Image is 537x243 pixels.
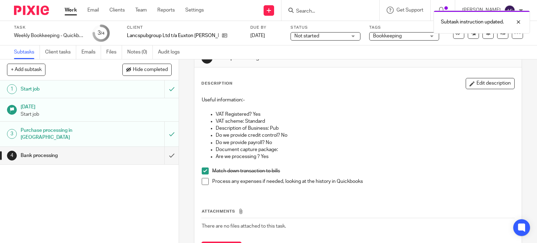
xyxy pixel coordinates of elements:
a: Clients [109,7,125,14]
h1: Purchase processing in [GEOGRAPHIC_DATA] [21,125,112,143]
img: svg%3E [504,5,515,16]
label: Due by [250,25,282,30]
p: Description of Business: Pub [216,125,515,132]
a: Notes (0) [127,45,153,59]
button: + Add subtask [7,64,45,76]
h1: Bank processing [21,150,112,161]
p: Useful information:- [202,97,515,103]
label: Client [127,25,242,30]
p: Lancspubgroup Ltd t/a Euxton [PERSON_NAME] [127,32,219,39]
div: Weekly Bookkeeping - Quickbooks - - Lancspubgroup Ltd t/a Euxton [PERSON_NAME] - August [14,32,84,39]
span: Bookkeeping [373,34,402,38]
span: Not started [294,34,319,38]
a: Client tasks [45,45,76,59]
p: Match down transaction to bills [212,167,515,174]
a: Subtasks [14,45,40,59]
p: Document capture package: [216,146,515,153]
a: Audit logs [158,45,185,59]
div: 3 [7,129,17,139]
label: Task [14,25,84,30]
p: Do we provide credit control? No [216,132,515,139]
div: 3 [98,29,105,37]
div: Weekly Bookkeeping - Quickbooks - - Lancspubgroup Ltd t/a Euxton Mills - August [14,32,84,39]
p: Description [201,81,232,86]
button: Edit description [466,78,515,89]
span: [DATE] [250,33,265,38]
a: Files [106,45,122,59]
p: Start job [21,111,172,118]
p: VAT scheme: Standard [216,118,515,125]
div: 4 [7,151,17,160]
small: /4 [101,31,105,35]
a: Work [65,7,77,14]
p: Do we provide payroll? No [216,139,515,146]
p: VAT Registered? Yes [216,111,515,118]
a: Team [135,7,147,14]
p: Subtask instruction updated. [441,19,504,26]
span: Hide completed [133,67,168,73]
div: 1 [7,84,17,94]
span: There are no files attached to this task. [202,224,286,229]
p: Are we processing ? Yes [216,153,515,160]
button: Hide completed [122,64,172,76]
img: Pixie [14,6,49,15]
a: Emails [81,45,101,59]
p: Process any expenses if needed, looking at the history in Quickbooks [212,178,515,185]
a: Reports [157,7,175,14]
a: Settings [185,7,204,14]
a: Email [87,7,99,14]
span: Attachments [202,209,235,213]
h1: [DATE] [21,102,172,110]
h1: Start job [21,84,112,94]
